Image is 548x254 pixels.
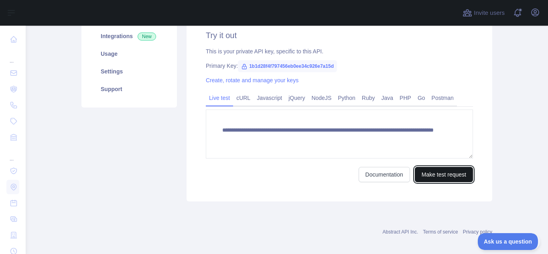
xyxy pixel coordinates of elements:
[206,30,473,41] h2: Try it out
[359,91,378,104] a: Ruby
[285,91,308,104] a: jQuery
[206,47,473,55] div: This is your private API key, specific to this API.
[461,6,506,19] button: Invite users
[308,91,335,104] a: NodeJS
[206,77,298,83] a: Create, rotate and manage your keys
[91,27,167,45] a: Integrations New
[91,63,167,80] a: Settings
[396,91,414,104] a: PHP
[378,91,397,104] a: Java
[206,62,473,70] div: Primary Key:
[414,91,428,104] a: Go
[233,91,254,104] a: cURL
[335,91,359,104] a: Python
[423,229,458,235] a: Terms of service
[359,167,410,182] a: Documentation
[6,48,19,64] div: ...
[478,233,540,250] iframe: Toggle Customer Support
[6,146,19,162] div: ...
[91,80,167,98] a: Support
[138,33,156,41] span: New
[415,167,473,182] button: Make test request
[474,8,505,18] span: Invite users
[383,229,418,235] a: Abstract API Inc.
[428,91,457,104] a: Postman
[206,91,233,104] a: Live test
[91,45,167,63] a: Usage
[463,229,492,235] a: Privacy policy
[238,60,337,72] span: 1b1d28f4f797456eb0ee34c926e7a15d
[254,91,285,104] a: Javascript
